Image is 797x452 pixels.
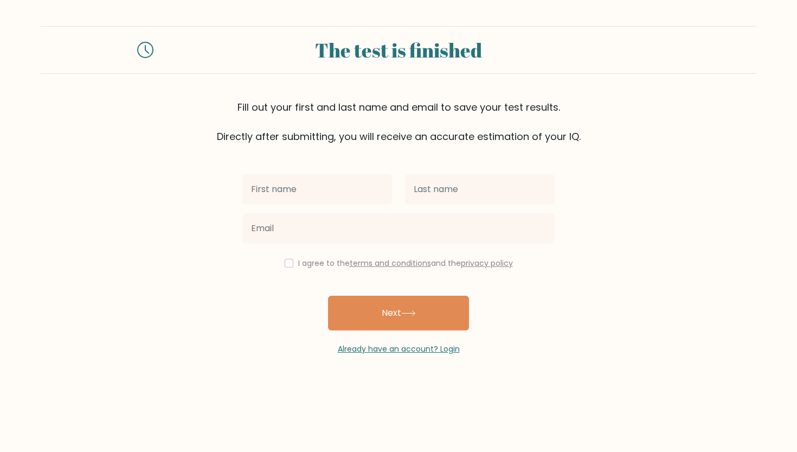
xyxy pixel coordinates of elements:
label: I agree to the and the [298,258,513,269]
button: Next [328,296,469,330]
input: Email [242,213,555,244]
a: terms and conditions [350,258,431,269]
input: First name [242,174,392,205]
div: Fill out your first and last name and email to save your test results. Directly after submitting,... [41,100,756,144]
a: Already have an account? Login [338,343,460,354]
a: privacy policy [461,258,513,269]
div: The test is finished [166,35,631,65]
input: Last name [405,174,555,205]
